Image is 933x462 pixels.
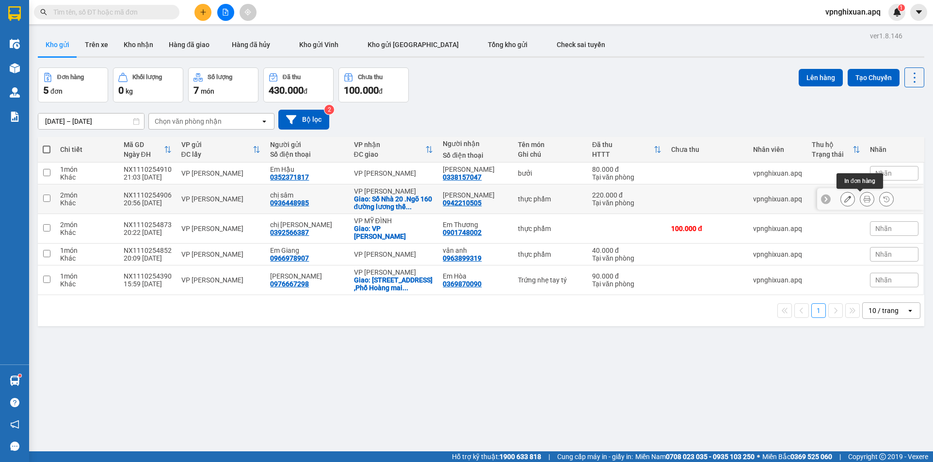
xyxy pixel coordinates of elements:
svg: open [906,307,914,314]
button: Lên hàng [799,69,843,86]
span: 1 [900,4,903,11]
span: | [548,451,550,462]
div: Tại văn phòng [592,280,661,288]
div: Khác [60,280,113,288]
div: In đơn hàng [836,173,883,189]
div: 20:09 [DATE] [124,254,172,262]
span: đ [304,87,307,95]
strong: 0708 023 035 - 0935 103 250 [666,453,755,461]
span: Miền Nam [635,451,755,462]
div: vpnghixuan.apq [753,225,802,232]
div: 10 / trang [869,306,899,315]
th: Toggle SortBy [349,137,438,163]
div: Trạng thái [812,150,853,158]
div: VP [PERSON_NAME] [181,169,261,177]
div: Đơn hàng [57,74,84,81]
span: ⚪️ [757,455,760,459]
img: logo-vxr [8,6,21,21]
div: Chị Hồng [443,165,508,173]
span: notification [10,420,19,429]
div: 0966978907 [270,254,309,262]
div: vân anh [443,247,508,254]
span: aim [244,9,251,16]
div: 0392566387 [270,229,309,236]
button: file-add [217,4,234,21]
span: ... [406,203,412,211]
input: Tìm tên, số ĐT hoặc mã đơn [53,7,168,17]
div: Khác [60,229,113,236]
div: chị sâm [270,191,344,199]
div: chị thảo [270,221,344,229]
div: Tại văn phòng [592,199,661,207]
span: Check sai tuyến [557,41,605,49]
div: Đã thu [592,141,654,148]
div: Khác [60,199,113,207]
div: 2 món [60,221,113,229]
div: 20:56 [DATE] [124,199,172,207]
th: Toggle SortBy [587,137,666,163]
div: ĐC lấy [181,150,253,158]
sup: 1 [898,4,905,11]
div: 21:03 [DATE] [124,173,172,181]
div: VP [PERSON_NAME] [181,225,261,232]
div: Nhân viên [753,146,802,153]
img: logo [5,52,23,100]
span: 5 [43,84,48,96]
div: Giao: VP Mỹ Đình [354,225,434,240]
div: Số điện thoại [270,150,344,158]
span: 0 [118,84,124,96]
button: Hàng đã giao [161,33,217,56]
button: 1 [811,303,826,318]
img: warehouse-icon [10,63,20,73]
div: ver 1.8.146 [870,31,902,41]
img: icon-new-feature [893,8,901,16]
div: Khác [60,173,113,181]
div: VP nhận [354,141,426,148]
div: Nhãn [870,146,918,153]
div: Người nhận [443,140,508,148]
span: Nhãn [875,250,892,258]
div: vpnghixuan.apq [753,250,802,258]
sup: 1 [18,374,21,377]
div: VP [PERSON_NAME] [181,276,261,284]
div: thực phẩm [518,225,582,232]
span: copyright [879,453,886,460]
div: Ghi chú [518,150,582,158]
img: warehouse-icon [10,376,20,386]
span: Cung cấp máy in - giấy in: [557,451,633,462]
div: 100.000 đ [671,225,743,232]
div: Đã thu [283,74,301,81]
div: Ngày ĐH [124,150,164,158]
div: Số điện thoại [443,151,508,159]
div: 0369870090 [443,280,482,288]
div: 0936448985 [270,199,309,207]
img: solution-icon [10,112,20,122]
div: Chưa thu [671,146,743,153]
span: 430.000 [269,84,304,96]
span: | [839,451,841,462]
div: Người gửi [270,141,344,148]
span: đơn [50,87,63,95]
strong: 1900 633 818 [499,453,541,461]
div: NX1110254390 [124,272,172,280]
div: 1 món [60,272,113,280]
span: Nhãn [875,225,892,232]
button: aim [240,4,257,21]
div: Tên món [518,141,582,148]
span: ... [402,284,408,292]
span: Kho gửi Vinh [299,41,338,49]
div: 2 món [60,191,113,199]
button: Trên xe [77,33,116,56]
div: Sửa đơn hàng [840,192,855,206]
span: [GEOGRAPHIC_DATA], [GEOGRAPHIC_DATA] ↔ [GEOGRAPHIC_DATA] [24,41,98,74]
span: Hàng đã hủy [232,41,270,49]
span: Nhãn [875,276,892,284]
button: Bộ lọc [278,110,329,130]
div: Giao: Số Nhà 20 .Ngõ 160 đường lương thế vinh ,Phường trung văn .Quận Nam Từ Liêm ,HN [354,195,434,211]
div: 40.000 đ [592,247,661,254]
div: Em Hậu [270,165,344,173]
div: vpnghixuan.apq [753,169,802,177]
strong: CHUYỂN PHÁT NHANH AN PHÚ QUÝ [28,8,97,39]
div: Mã GD [124,141,164,148]
span: file-add [222,9,229,16]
